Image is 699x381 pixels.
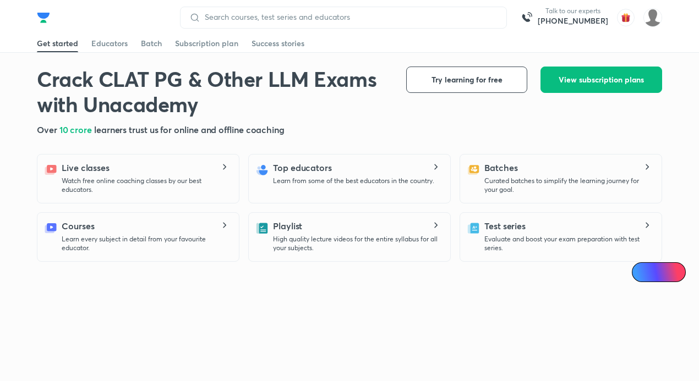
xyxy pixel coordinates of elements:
[91,35,128,52] a: Educators
[432,74,503,85] span: Try learning for free
[252,38,304,49] div: Success stories
[175,35,238,52] a: Subscription plan
[516,7,538,29] img: call-us
[141,38,162,49] div: Batch
[540,67,662,93] button: View subscription plans
[406,67,527,93] button: Try learning for free
[94,124,285,135] span: learners trust us for online and offline coaching
[62,219,94,233] h5: Courses
[59,124,94,135] span: 10 crore
[538,7,608,15] p: Talk to our experts
[484,161,517,174] h5: Batches
[643,8,662,27] img: Adithyan
[37,38,78,49] div: Get started
[175,38,238,49] div: Subscription plan
[617,9,635,26] img: avatar
[37,124,59,135] span: Over
[37,35,78,52] a: Get started
[62,161,110,174] h5: Live classes
[91,38,128,49] div: Educators
[632,262,686,282] a: Ai Doubts
[62,176,230,194] p: Watch free online coaching classes by our best educators.
[484,176,653,194] p: Curated batches to simplify the learning journey for your goal.
[37,67,389,117] h1: Crack CLAT PG & Other LLM Exams with Unacademy
[484,235,653,252] p: Evaluate and boost your exam preparation with test series.
[273,235,441,252] p: High quality lecture videos for the entire syllabus for all your subjects.
[484,219,526,233] h5: Test series
[252,35,304,52] a: Success stories
[273,219,302,233] h5: Playlist
[141,35,162,52] a: Batch
[37,11,50,24] img: Company Logo
[559,74,644,85] span: View subscription plans
[538,15,608,26] a: [PHONE_NUMBER]
[200,13,498,21] input: Search courses, test series and educators
[273,161,332,174] h5: Top educators
[638,268,647,277] img: Icon
[273,176,434,185] p: Learn from some of the best educators in the country.
[650,268,679,277] span: Ai Doubts
[62,235,230,252] p: Learn every subject in detail from your favourite educator.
